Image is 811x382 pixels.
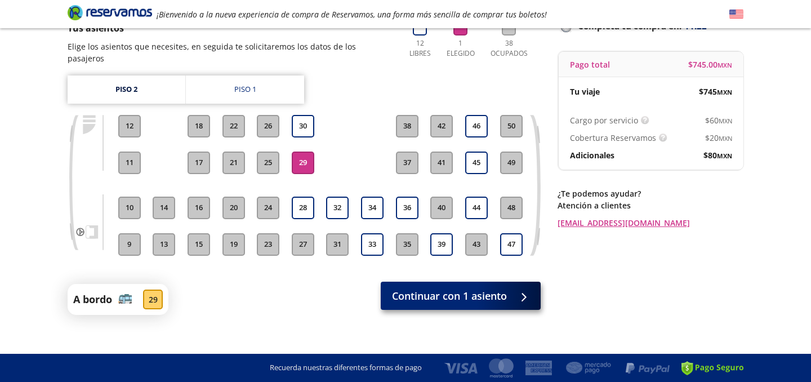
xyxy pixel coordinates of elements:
[186,75,304,104] a: Piso 1
[729,7,743,21] button: English
[188,233,210,256] button: 15
[188,197,210,219] button: 16
[719,134,732,143] small: MXN
[430,152,453,174] button: 41
[430,233,453,256] button: 39
[485,38,532,59] p: 38 Ocupados
[558,188,743,199] p: ¿Te podemos ayudar?
[465,115,488,137] button: 46
[257,152,279,174] button: 25
[500,233,523,256] button: 47
[570,86,600,97] p: Tu viaje
[396,197,418,219] button: 36
[68,21,393,35] p: Tus asientos
[222,115,245,137] button: 22
[68,41,393,64] p: Elige los asientos que necesites, en seguida te solicitaremos los datos de los pasajeros
[570,132,656,144] p: Cobertura Reservamos
[396,233,418,256] button: 35
[558,199,743,211] p: Atención a clientes
[361,197,384,219] button: 34
[292,197,314,219] button: 28
[705,132,732,144] span: $ 20
[718,61,732,69] small: MXN
[465,152,488,174] button: 45
[143,290,163,309] div: 29
[68,4,152,24] a: Brand Logo
[292,115,314,137] button: 30
[73,292,112,307] p: A bordo
[188,152,210,174] button: 17
[68,4,152,21] i: Brand Logo
[234,84,256,95] div: Piso 1
[118,115,141,137] button: 12
[430,115,453,137] button: 42
[465,233,488,256] button: 43
[465,197,488,219] button: 44
[404,38,435,59] p: 12 Libres
[257,233,279,256] button: 23
[118,197,141,219] button: 10
[292,233,314,256] button: 27
[719,117,732,125] small: MXN
[705,114,732,126] span: $ 60
[500,197,523,219] button: 48
[153,197,175,219] button: 14
[444,38,478,59] p: 1 Elegido
[570,59,610,70] p: Pago total
[717,152,732,160] small: MXN
[570,114,638,126] p: Cargo por servicio
[257,115,279,137] button: 26
[270,362,422,374] p: Recuerda nuestras diferentes formas de pago
[396,115,418,137] button: 38
[500,152,523,174] button: 49
[688,59,732,70] span: $ 745.00
[361,233,384,256] button: 33
[326,197,349,219] button: 32
[558,217,743,229] a: [EMAIL_ADDRESS][DOMAIN_NAME]
[326,233,349,256] button: 31
[381,282,541,310] button: Continuar con 1 asiento
[118,152,141,174] button: 11
[222,233,245,256] button: 19
[570,149,614,161] p: Adicionales
[292,152,314,174] button: 29
[430,197,453,219] button: 40
[717,88,732,96] small: MXN
[396,152,418,174] button: 37
[188,115,210,137] button: 18
[118,233,141,256] button: 9
[157,9,547,20] em: ¡Bienvenido a la nueva experiencia de compra de Reservamos, una forma más sencilla de comprar tus...
[68,75,185,104] a: Piso 2
[222,152,245,174] button: 21
[222,197,245,219] button: 20
[153,233,175,256] button: 13
[703,149,732,161] span: $ 80
[699,86,732,97] span: $ 745
[257,197,279,219] button: 24
[500,115,523,137] button: 50
[392,288,507,304] span: Continuar con 1 asiento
